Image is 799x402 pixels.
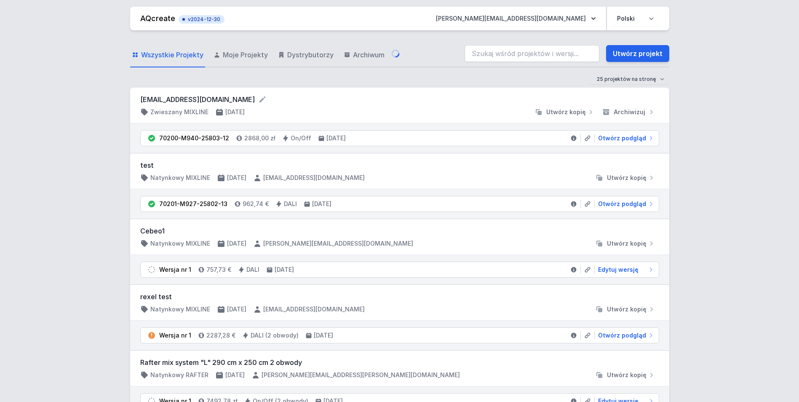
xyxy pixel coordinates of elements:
span: Archiwizuj [614,108,645,116]
h4: 757,73 € [206,265,231,274]
h4: 2287,28 € [206,331,235,340]
a: Utwórz projekt [606,45,669,62]
span: Otwórz podgląd [598,331,646,340]
img: draft.svg [147,265,156,274]
a: Otwórz podgląd [595,134,655,142]
button: Utwórz kopię [592,174,659,182]
h4: DALI [246,265,259,274]
h4: [DATE] [227,174,246,182]
h4: DALI [284,200,297,208]
span: Utwórz kopię [546,108,586,116]
h4: [PERSON_NAME][EMAIL_ADDRESS][PERSON_NAME][DOMAIN_NAME] [262,371,460,379]
div: 70201-M927-25802-13 [159,200,227,208]
h4: [EMAIL_ADDRESS][DOMAIN_NAME] [263,305,365,314]
a: AQcreate [140,14,175,23]
h3: Cebeo1 [140,226,659,236]
button: Utwórz kopię [531,108,599,116]
span: Utwórz kopię [607,371,647,379]
div: Wersja nr 1 [159,331,191,340]
a: Dystrybutorzy [276,43,335,67]
h4: [PERSON_NAME][EMAIL_ADDRESS][DOMAIN_NAME] [263,239,413,248]
button: Archiwizuj [599,108,659,116]
h4: Natynkowy RAFTER [150,371,208,379]
h4: [DATE] [314,331,333,340]
h4: [DATE] [225,108,245,116]
button: Utwórz kopię [592,305,659,314]
a: Edytuj wersję [595,265,655,274]
h4: On/Off [291,134,311,142]
button: Edytuj nazwę projektu [258,95,267,104]
h4: Natynkowy MIXLINE [150,305,210,314]
span: Otwórz podgląd [598,134,646,142]
h4: DALI (2 obwody) [251,331,299,340]
h4: [DATE] [275,265,294,274]
h4: [DATE] [227,239,246,248]
input: Szukaj wśród projektów i wersji... [465,45,599,62]
h4: [DATE] [227,305,246,314]
select: Wybierz język [612,11,659,26]
button: Utwórz kopię [592,239,659,248]
span: Dystrybutorzy [287,50,334,60]
span: Otwórz podgląd [598,200,646,208]
span: Utwórz kopię [607,239,647,248]
h4: [EMAIL_ADDRESS][DOMAIN_NAME] [263,174,365,182]
a: Archiwum [342,43,386,67]
a: Otwórz podgląd [595,331,655,340]
h4: [DATE] [225,371,245,379]
h4: [DATE] [326,134,346,142]
form: [EMAIL_ADDRESS][DOMAIN_NAME] [140,94,659,105]
button: Utwórz kopię [592,371,659,379]
span: Utwórz kopię [607,305,647,314]
h3: test [140,160,659,170]
div: 70200-M940-25803-12 [159,134,229,142]
h3: Rafter mix system "L" 290 cm x 250 cm 2 obwody [140,357,659,367]
span: Edytuj wersję [598,265,639,274]
h3: rexel test [140,292,659,302]
span: Archiwum [353,50,385,60]
a: Otwórz podgląd [595,200,655,208]
button: [PERSON_NAME][EMAIL_ADDRESS][DOMAIN_NAME] [429,11,603,26]
span: Wszystkie Projekty [141,50,203,60]
button: v2024-12-30 [179,13,224,24]
a: Moje Projekty [212,43,270,67]
h4: Natynkowy MIXLINE [150,174,210,182]
span: Moje Projekty [223,50,268,60]
span: Utwórz kopię [607,174,647,182]
h4: Natynkowy MIXLINE [150,239,210,248]
h4: Zwieszany MIXLINE [150,108,208,116]
h4: 2868,00 zł [244,134,275,142]
div: Wersja nr 1 [159,265,191,274]
span: v2024-12-30 [183,16,220,23]
h4: [DATE] [312,200,331,208]
h4: 962,74 € [243,200,269,208]
a: Wszystkie Projekty [130,43,205,67]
